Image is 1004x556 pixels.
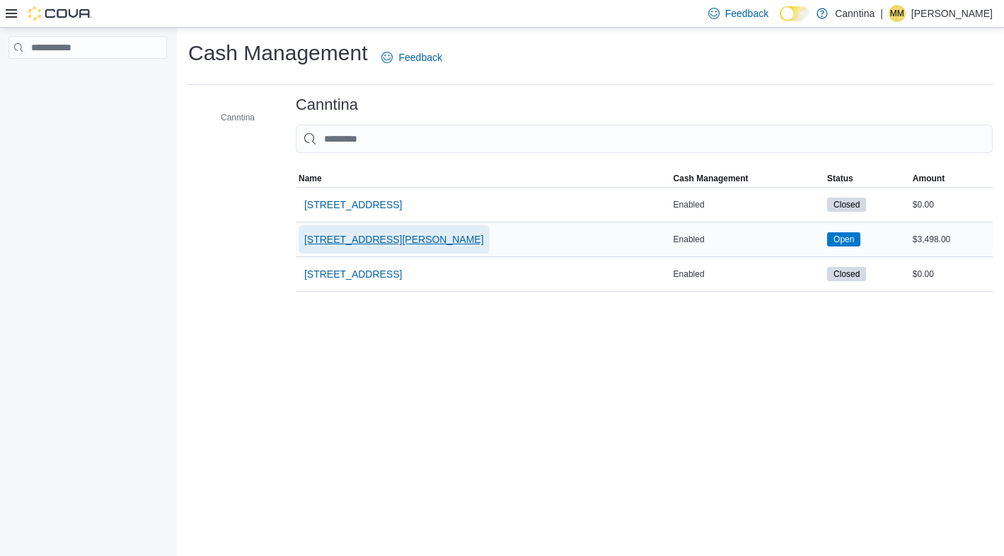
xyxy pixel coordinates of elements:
[28,6,92,21] img: Cova
[911,5,993,22] p: [PERSON_NAME]
[201,109,260,126] button: Canntina
[304,232,484,246] span: [STREET_ADDRESS][PERSON_NAME]
[889,5,906,22] div: Morgan Meredith
[827,232,860,246] span: Open
[824,170,910,187] button: Status
[376,43,447,72] a: Feedback
[910,231,993,248] div: $3,498.00
[221,112,255,123] span: Canntina
[299,191,408,219] button: [STREET_ADDRESS]
[188,39,367,67] h1: Cash Management
[880,5,883,22] p: |
[398,50,442,64] span: Feedback
[671,231,825,248] div: Enabled
[890,5,904,22] span: MM
[296,125,993,153] input: This is a search bar. As you type, the results lower in the page will automatically filter.
[299,173,322,184] span: Name
[827,198,866,212] span: Closed
[835,5,875,22] p: Canntina
[833,233,854,246] span: Open
[304,198,402,212] span: [STREET_ADDRESS]
[8,62,167,96] nav: Complex example
[910,266,993,283] div: $0.00
[296,170,671,187] button: Name
[827,173,853,184] span: Status
[674,173,749,184] span: Cash Management
[299,225,490,254] button: [STREET_ADDRESS][PERSON_NAME]
[780,6,809,21] input: Dark Mode
[671,170,825,187] button: Cash Management
[827,267,866,281] span: Closed
[833,268,860,280] span: Closed
[910,170,993,187] button: Amount
[913,173,945,184] span: Amount
[671,266,825,283] div: Enabled
[725,6,768,21] span: Feedback
[296,96,358,113] h3: Canntina
[910,196,993,213] div: $0.00
[304,267,402,281] span: [STREET_ADDRESS]
[299,260,408,288] button: [STREET_ADDRESS]
[833,198,860,211] span: Closed
[780,21,780,22] span: Dark Mode
[671,196,825,213] div: Enabled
